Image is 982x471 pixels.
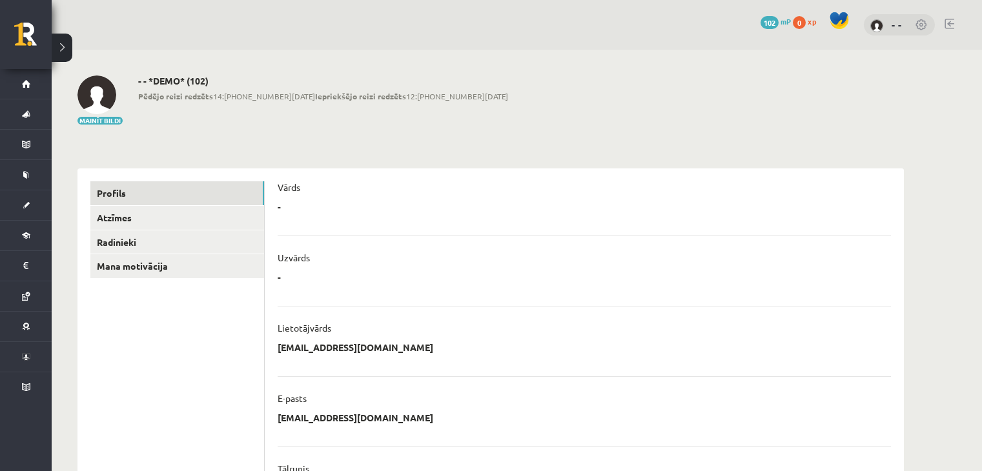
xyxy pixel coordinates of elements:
[761,16,779,29] span: 102
[278,322,331,334] p: Lietotājvārds
[781,16,791,26] span: mP
[138,90,508,102] span: 14:[PHONE_NUMBER][DATE] 12:[PHONE_NUMBER][DATE]
[90,206,264,230] a: Atzīmes
[14,23,52,55] a: Rīgas 1. Tālmācības vidusskola
[793,16,823,26] a: 0 xp
[90,230,264,254] a: Radinieki
[315,91,406,101] b: Iepriekšējo reizi redzēts
[278,412,433,423] p: [EMAIL_ADDRESS][DOMAIN_NAME]
[793,16,806,29] span: 0
[278,252,310,263] p: Uzvārds
[892,18,902,31] a: - -
[77,117,123,125] button: Mainīt bildi
[77,75,116,114] img: - -
[278,271,281,283] p: -
[870,19,883,32] img: - -
[278,392,307,404] p: E-pasts
[138,75,508,86] h2: - - *DEMO* (102)
[808,16,816,26] span: xp
[90,181,264,205] a: Profils
[278,201,281,212] p: -
[278,181,300,193] p: Vārds
[761,16,791,26] a: 102 mP
[138,91,213,101] b: Pēdējo reizi redzēts
[90,254,264,278] a: Mana motivācija
[278,341,433,353] p: [EMAIL_ADDRESS][DOMAIN_NAME]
